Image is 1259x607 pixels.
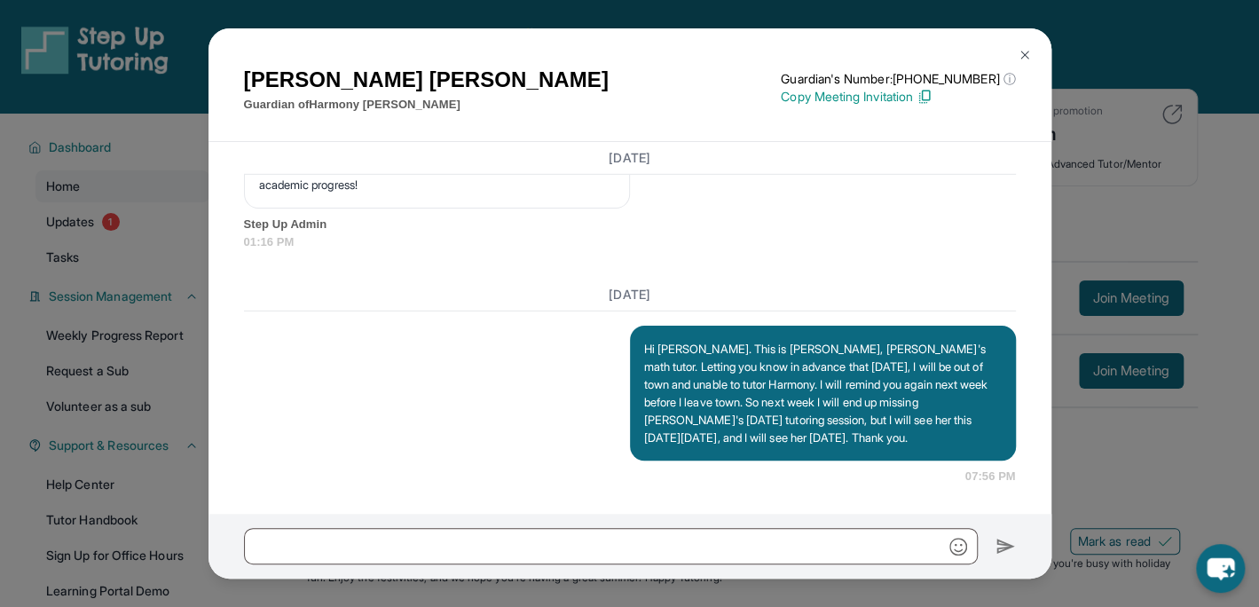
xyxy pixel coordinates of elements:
p: Copy Meeting Invitation [781,88,1015,106]
h3: [DATE] [244,149,1016,167]
p: Hi [PERSON_NAME]. This is [PERSON_NAME], [PERSON_NAME]'s math tutor. Letting you know in advance ... [644,340,1002,446]
img: Copy Icon [917,89,932,105]
span: 07:56 PM [965,468,1016,485]
p: Guardian of Harmony [PERSON_NAME] [244,96,609,114]
h1: [PERSON_NAME] [PERSON_NAME] [244,64,609,96]
span: ⓘ [1003,70,1015,88]
img: Send icon [995,536,1016,557]
p: Guardian's Number: [PHONE_NUMBER] [781,70,1015,88]
button: chat-button [1196,544,1245,593]
img: Close Icon [1018,48,1032,62]
h3: [DATE] [244,286,1016,303]
span: Step Up Admin [244,216,1016,233]
img: Emoji [949,538,967,556]
span: 01:16 PM [244,233,1016,251]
